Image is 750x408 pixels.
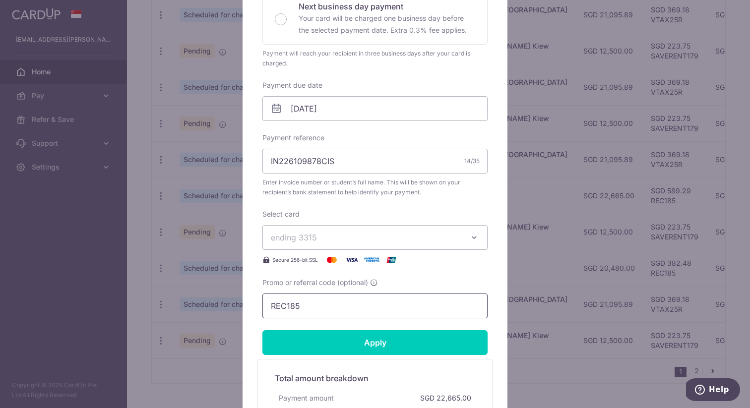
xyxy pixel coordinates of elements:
[262,177,488,197] span: Enter invoice number or student’s full name. This will be shown on your recipient’s bank statemen...
[262,96,488,121] input: DD / MM / YYYY
[416,389,475,407] div: SGD 22,665.00
[262,49,488,68] div: Payment will reach your recipient in three business days after your card is charged.
[686,378,740,403] iframe: Opens a widget where you can find more information
[362,254,381,266] img: American Express
[262,133,324,143] label: Payment reference
[262,225,488,250] button: ending 3315
[262,209,300,219] label: Select card
[342,254,362,266] img: Visa
[299,12,475,36] p: Your card will be charged one business day before the selected payment date. Extra 0.3% fee applies.
[299,0,475,12] p: Next business day payment
[464,156,480,166] div: 14/35
[271,233,317,242] span: ending 3315
[381,254,401,266] img: UnionPay
[262,80,322,90] label: Payment due date
[275,372,475,384] h5: Total amount breakdown
[262,330,488,355] input: Apply
[322,254,342,266] img: Mastercard
[275,389,338,407] div: Payment amount
[262,278,368,288] span: Promo or referral code (optional)
[272,256,318,264] span: Secure 256-bit SSL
